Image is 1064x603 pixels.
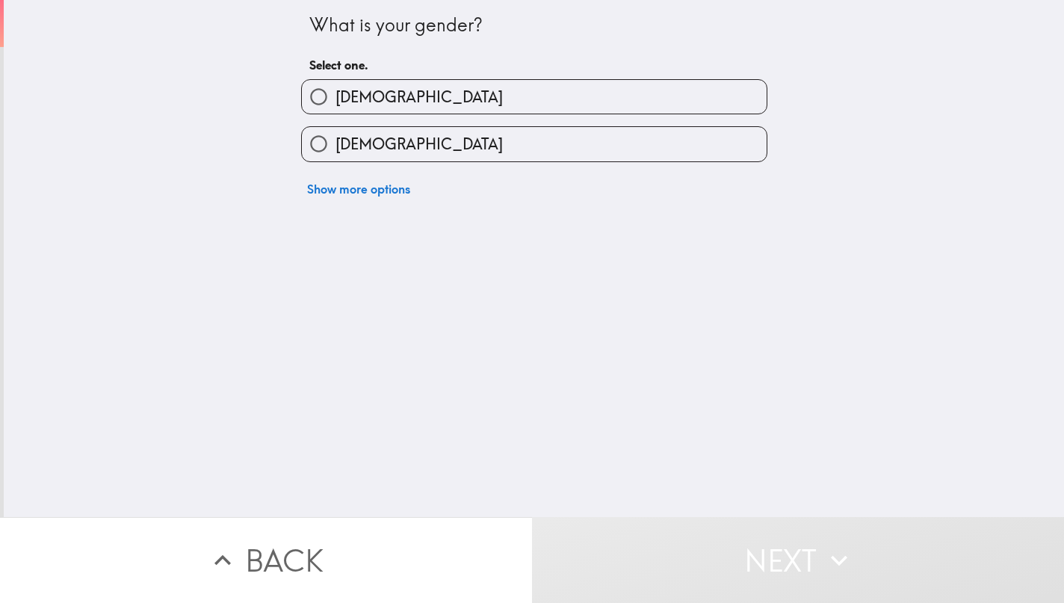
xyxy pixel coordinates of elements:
[301,174,416,204] button: Show more options
[309,57,759,73] h6: Select one.
[309,13,759,38] div: What is your gender?
[302,127,767,161] button: [DEMOGRAPHIC_DATA]
[532,517,1064,603] button: Next
[335,134,503,155] span: [DEMOGRAPHIC_DATA]
[335,87,503,108] span: [DEMOGRAPHIC_DATA]
[302,80,767,114] button: [DEMOGRAPHIC_DATA]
